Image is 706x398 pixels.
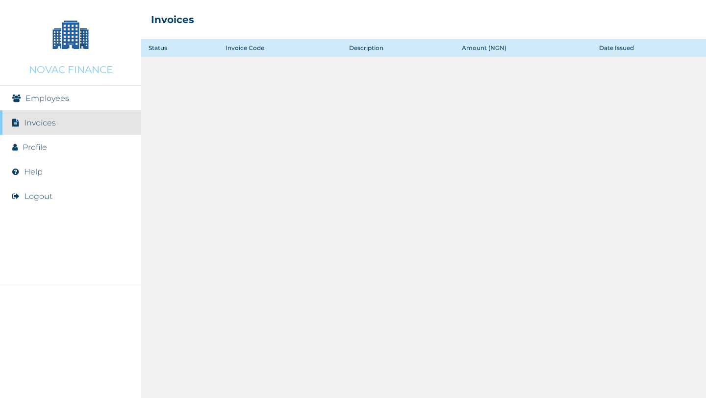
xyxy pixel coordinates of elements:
[10,373,131,388] img: RelianceHMO's Logo
[24,167,43,176] a: Help
[592,39,706,57] th: Date Issued
[342,39,455,57] th: Description
[29,64,113,75] p: NOVAC FINANCE
[218,39,342,57] th: Invoice Code
[141,39,218,57] th: Status
[151,14,194,25] h2: Invoices
[454,39,591,57] th: Amount (NGN)
[24,118,56,127] a: Invoices
[46,10,95,59] img: Company
[23,143,47,152] a: Profile
[25,94,69,103] a: Employees
[25,192,52,201] button: Logout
